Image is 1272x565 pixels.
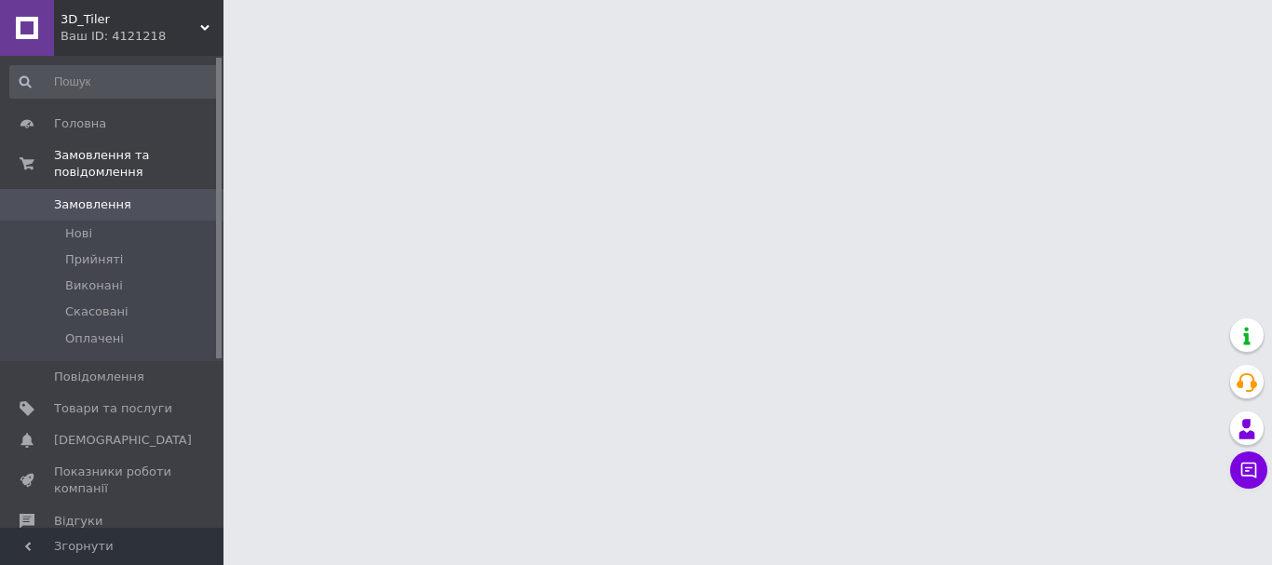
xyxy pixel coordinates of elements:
span: Скасовані [65,303,129,320]
span: Головна [54,115,106,132]
span: Виконані [65,277,123,294]
button: Чат з покупцем [1230,451,1267,489]
span: 3D_Tiler [61,11,200,28]
span: Замовлення [54,196,131,213]
span: Відгуки [54,513,102,530]
div: Ваш ID: 4121218 [61,28,223,45]
span: Показники роботи компанії [54,464,172,497]
span: Оплачені [65,330,124,347]
span: Товари та послуги [54,400,172,417]
input: Пошук [9,65,220,99]
span: Повідомлення [54,369,144,385]
span: Замовлення та повідомлення [54,147,223,181]
span: Прийняті [65,251,123,268]
span: [DEMOGRAPHIC_DATA] [54,432,192,449]
span: Нові [65,225,92,242]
